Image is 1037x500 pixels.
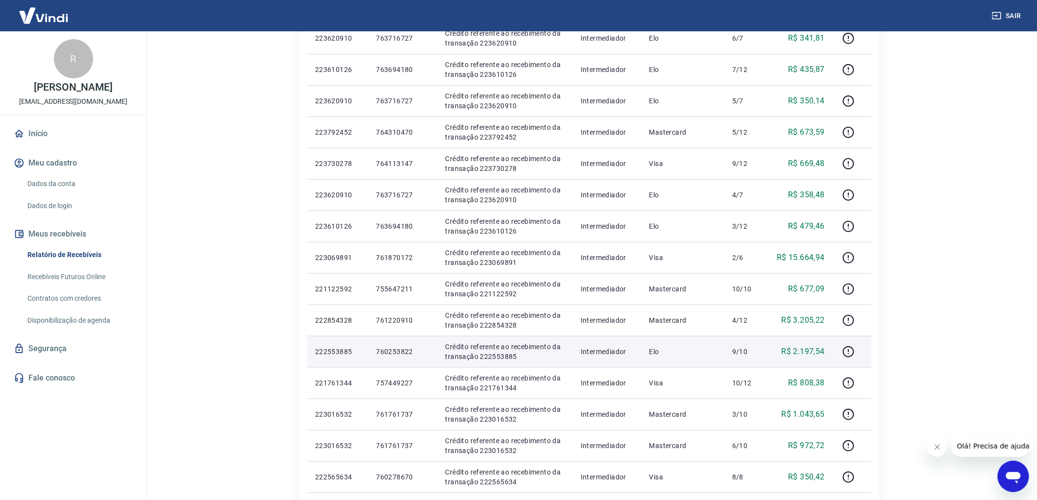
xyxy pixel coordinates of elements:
[998,461,1029,492] iframe: Botão para abrir a janela de mensagens
[376,127,429,137] p: 764310470
[24,196,135,216] a: Dados de login
[376,159,429,168] p: 764113147
[376,284,429,294] p: 755647211
[649,221,716,231] p: Elo
[789,158,825,169] p: R$ 669,48
[782,408,825,420] p: R$ 1.043,65
[6,7,82,15] span: Olá! Precisa de ajuda?
[649,284,716,294] p: Mastercard
[376,96,429,106] p: 763716727
[12,123,135,144] a: Início
[789,95,825,107] p: R$ 350,14
[732,127,761,137] p: 5/12
[315,190,360,200] p: 223620910
[581,96,634,106] p: Intermediador
[649,127,716,137] p: Mastercard
[376,315,429,325] p: 761220910
[732,96,761,106] p: 5/7
[732,65,761,74] p: 7/12
[732,378,761,388] p: 10/12
[732,315,761,325] p: 4/12
[12,0,75,30] img: Vindi
[315,347,360,357] p: 222553885
[782,314,825,326] p: R$ 3.205,22
[649,190,716,200] p: Elo
[789,377,825,389] p: R$ 808,38
[445,405,565,424] p: Crédito referente ao recebimento da transação 223016532
[315,33,360,43] p: 223620910
[445,342,565,361] p: Crédito referente ao recebimento da transação 222553885
[376,347,429,357] p: 760253822
[315,65,360,74] p: 223610126
[649,33,716,43] p: Elo
[376,190,429,200] p: 763716727
[732,472,761,482] p: 8/8
[445,60,565,79] p: Crédito referente ao recebimento da transação 223610126
[581,33,634,43] p: Intermediador
[315,472,360,482] p: 222565634
[376,221,429,231] p: 763694180
[789,32,825,44] p: R$ 341,81
[649,409,716,419] p: Mastercard
[445,28,565,48] p: Crédito referente ao recebimento da transação 223620910
[649,159,716,168] p: Visa
[649,472,716,482] p: Visa
[789,440,825,452] p: R$ 972,72
[445,185,565,205] p: Crédito referente ao recebimento da transação 223620910
[789,471,825,483] p: R$ 350,42
[649,378,716,388] p: Visa
[445,436,565,455] p: Crédito referente ao recebimento da transação 223016532
[951,435,1029,457] iframe: Mensagem da empresa
[581,378,634,388] p: Intermediador
[732,253,761,262] p: 2/6
[24,267,135,287] a: Recebíveis Futuros Online
[315,253,360,262] p: 223069891
[445,310,565,330] p: Crédito referente ao recebimento da transação 222854328
[732,347,761,357] p: 9/10
[376,33,429,43] p: 763716727
[649,347,716,357] p: Elo
[315,315,360,325] p: 222854328
[24,310,135,331] a: Disponibilização de agenda
[376,378,429,388] p: 757449227
[581,65,634,74] p: Intermediador
[376,441,429,451] p: 761761737
[24,245,135,265] a: Relatório de Recebíveis
[789,64,825,75] p: R$ 435,87
[315,221,360,231] p: 223610126
[649,315,716,325] p: Mastercard
[445,248,565,267] p: Crédito referente ao recebimento da transação 223069891
[782,346,825,357] p: R$ 2.197,54
[445,279,565,299] p: Crédito referente ao recebimento da transação 221122592
[376,253,429,262] p: 761870172
[732,190,761,200] p: 4/7
[990,7,1025,25] button: Sair
[581,315,634,325] p: Intermediador
[732,221,761,231] p: 3/12
[24,288,135,309] a: Contratos com credores
[315,284,360,294] p: 221122592
[376,409,429,419] p: 761761737
[376,472,429,482] p: 760278670
[445,154,565,173] p: Crédito referente ao recebimento da transação 223730278
[789,220,825,232] p: R$ 479,46
[581,221,634,231] p: Intermediador
[24,174,135,194] a: Dados da conta
[789,283,825,295] p: R$ 677,09
[732,441,761,451] p: 6/10
[581,347,634,357] p: Intermediador
[34,82,112,93] p: [PERSON_NAME]
[445,122,565,142] p: Crédito referente ao recebimento da transação 223792452
[315,96,360,106] p: 223620910
[19,96,127,107] p: [EMAIL_ADDRESS][DOMAIN_NAME]
[12,367,135,389] a: Fale conosco
[445,373,565,393] p: Crédito referente ao recebimento da transação 221761344
[376,65,429,74] p: 763694180
[789,189,825,201] p: R$ 358,48
[445,216,565,236] p: Crédito referente ao recebimento da transação 223610126
[12,223,135,245] button: Meus recebíveis
[12,152,135,174] button: Meu cadastro
[649,96,716,106] p: Elo
[581,472,634,482] p: Intermediador
[649,441,716,451] p: Mastercard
